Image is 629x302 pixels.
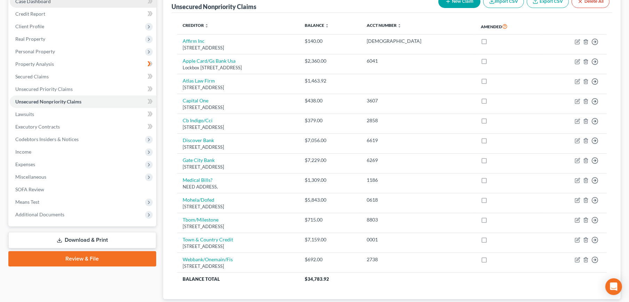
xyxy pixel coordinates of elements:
a: Download & Print [8,232,156,248]
div: 0618 [367,196,470,203]
div: Lockbox [STREET_ADDRESS] [183,64,294,71]
span: Real Property [15,36,45,42]
a: Creditor unfold_more [183,23,209,28]
a: Capital One [183,98,208,103]
a: Gate City Bank [183,157,215,163]
span: Unsecured Priority Claims [15,86,73,92]
span: Unsecured Nonpriority Claims [15,99,81,104]
div: [STREET_ADDRESS] [183,164,294,170]
span: Income [15,149,31,155]
div: 6041 [367,57,470,64]
div: Unsecured Nonpriority Claims [172,2,256,11]
a: Unsecured Priority Claims [10,83,156,95]
span: Additional Documents [15,211,64,217]
div: $1,463.92 [305,77,355,84]
span: Codebtors Insiders & Notices [15,136,79,142]
div: 2858 [367,117,470,124]
div: $692.00 [305,256,355,263]
a: Property Analysis [10,58,156,70]
span: Miscellaneous [15,174,46,180]
span: Personal Property [15,48,55,54]
span: Lawsuits [15,111,34,117]
div: 2738 [367,256,470,263]
th: Balance Total [177,273,299,285]
i: unfold_more [205,24,209,28]
a: Lawsuits [10,108,156,121]
div: $7,056.00 [305,137,355,144]
div: $7,229.00 [305,157,355,164]
div: [STREET_ADDRESS] [183,104,294,111]
div: NEED ADDRESS, [183,184,294,190]
a: Balance unfold_more [305,23,329,28]
div: $5,843.00 [305,196,355,203]
div: 6619 [367,137,470,144]
a: Secured Claims [10,70,156,83]
div: [STREET_ADDRESS] [183,124,294,131]
a: SOFA Review [10,183,156,196]
div: $7,159.00 [305,236,355,243]
a: Mohela/Dofed [183,197,214,203]
div: [STREET_ADDRESS] [183,203,294,210]
div: 0001 [367,236,470,243]
div: 8803 [367,216,470,223]
span: Means Test [15,199,39,205]
a: Tbom/Milestone [183,217,218,223]
span: $34,783.92 [305,276,329,282]
span: Client Profile [15,23,44,29]
div: $715.00 [305,216,355,223]
span: Expenses [15,161,35,167]
i: unfold_more [325,24,329,28]
span: Credit Report [15,11,45,17]
div: [STREET_ADDRESS] [183,223,294,230]
div: $1,309.00 [305,177,355,184]
a: Discover Bank [183,137,214,143]
a: Credit Report [10,8,156,20]
div: $2,360.00 [305,57,355,64]
a: Medical Bills? [183,177,213,183]
a: Affirm Inc [183,38,205,44]
span: Executory Contracts [15,124,60,130]
a: Town & Country Credit [183,237,233,242]
th: Amended [476,18,542,34]
div: [DEMOGRAPHIC_DATA] [367,38,470,45]
span: SOFA Review [15,186,44,192]
div: 1186 [367,177,470,184]
div: 3607 [367,97,470,104]
div: 6269 [367,157,470,164]
a: Acct Number unfold_more [367,23,401,28]
span: Secured Claims [15,73,49,79]
div: $438.00 [305,97,355,104]
i: unfold_more [397,24,401,28]
div: [STREET_ADDRESS] [183,243,294,250]
div: [STREET_ADDRESS] [183,45,294,51]
div: $379.00 [305,117,355,124]
a: Apple Card/Gs Bank Usa [183,58,236,64]
a: Unsecured Nonpriority Claims [10,95,156,108]
span: Property Analysis [15,61,54,67]
div: [STREET_ADDRESS] [183,263,294,270]
div: $140.00 [305,38,355,45]
div: [STREET_ADDRESS] [183,84,294,91]
a: Webbank/Onemain/Fis [183,256,233,262]
a: Cb Indigo/Cci [183,117,213,123]
a: Executory Contracts [10,121,156,133]
a: Atlas Law Firm [183,78,215,84]
a: Review & File [8,251,156,266]
div: [STREET_ADDRESS] [183,144,294,150]
div: Open Intercom Messenger [605,278,622,295]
